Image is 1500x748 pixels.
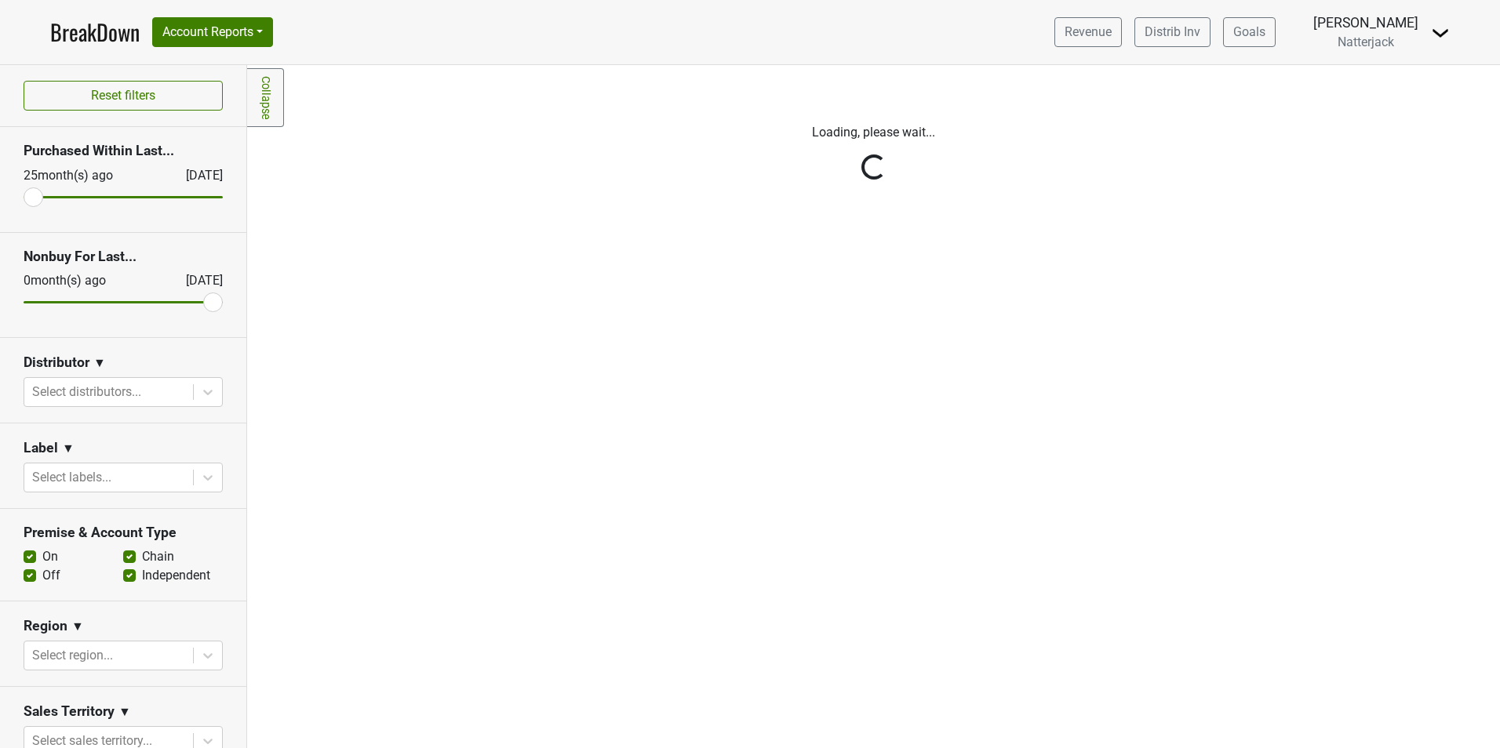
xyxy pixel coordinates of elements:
[1223,17,1276,47] a: Goals
[1338,34,1394,49] span: Natterjack
[1054,17,1122,47] a: Revenue
[50,16,140,49] a: BreakDown
[1134,17,1211,47] a: Distrib Inv
[247,68,284,127] a: Collapse
[1313,13,1418,33] div: [PERSON_NAME]
[1431,24,1450,42] img: Dropdown Menu
[152,17,273,47] button: Account Reports
[439,123,1309,142] p: Loading, please wait...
